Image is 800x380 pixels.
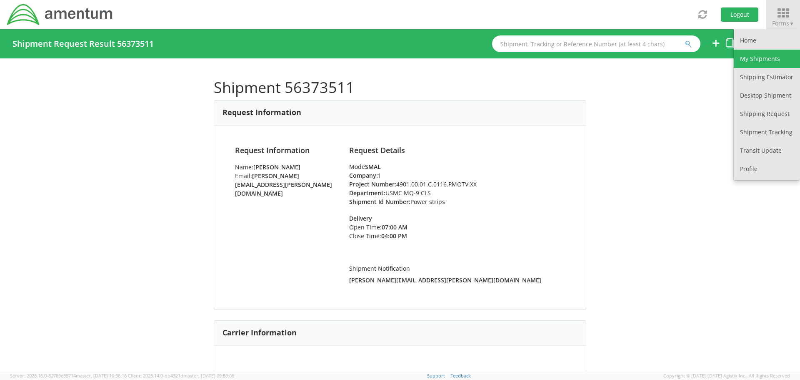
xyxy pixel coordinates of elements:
a: Feedback [450,372,471,379]
li: Open Time: [349,223,433,232]
span: Server: 2025.16.0-82789e55714 [10,372,127,379]
h5: Shipment Notification [349,265,565,272]
a: Profile [734,160,800,178]
strong: 07:00 AM [382,223,407,231]
a: My Shipments [734,50,800,68]
li: Close Time: [349,232,433,240]
strong: 04:00 PM [381,232,407,240]
strong: Shipment Id Number: [349,198,410,206]
li: 1 [349,171,565,180]
span: master, [DATE] 09:59:06 [183,372,234,379]
a: Support [427,372,445,379]
li: USMC MQ-9 CLS [349,189,565,197]
h4: Shipment Request Result 56373511 [12,39,154,48]
a: Desktop Shipment [734,86,800,105]
a: Shipping Request [734,105,800,123]
strong: [PERSON_NAME] [253,163,300,171]
strong: Company: [349,171,378,179]
strong: SMAL [365,163,381,171]
span: ▼ [789,20,794,27]
strong: Project Number: [349,180,396,188]
input: Shipment, Tracking or Reference Number (at least 4 chars) [492,35,700,52]
button: Logout [721,8,758,22]
h4: Request Details [349,146,565,155]
h4: Request Information [235,146,337,155]
strong: Department: [349,189,385,197]
a: Home [734,31,800,50]
a: Transit Update [734,141,800,160]
li: 4901.00.01.C.0116.PMOTV.XX [349,180,565,189]
strong: [PERSON_NAME][EMAIL_ADDRESS][PERSON_NAME][DOMAIN_NAME] [349,276,541,284]
strong: [PERSON_NAME][EMAIL_ADDRESS][PERSON_NAME][DOMAIN_NAME] [235,172,332,197]
strong: Delivery [349,214,372,222]
a: Shipment Tracking [734,123,800,141]
h3: Request Information [222,108,301,117]
li: Power strips [349,197,565,206]
div: Mode [349,163,565,171]
li: Name: [235,163,337,171]
h3: Carrier Information [222,329,297,337]
img: dyn-intl-logo-049831509241104b2a82.png [6,3,114,26]
a: Shipping Estimator [734,68,800,86]
span: master, [DATE] 10:56:16 [76,372,127,379]
span: Forms [772,19,794,27]
h1: Shipment 56373511 [214,79,586,96]
li: Email: [235,171,337,198]
span: Copyright © [DATE]-[DATE] Agistix Inc., All Rights Reserved [663,372,790,379]
span: Client: 2025.14.0-db4321d [128,372,234,379]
